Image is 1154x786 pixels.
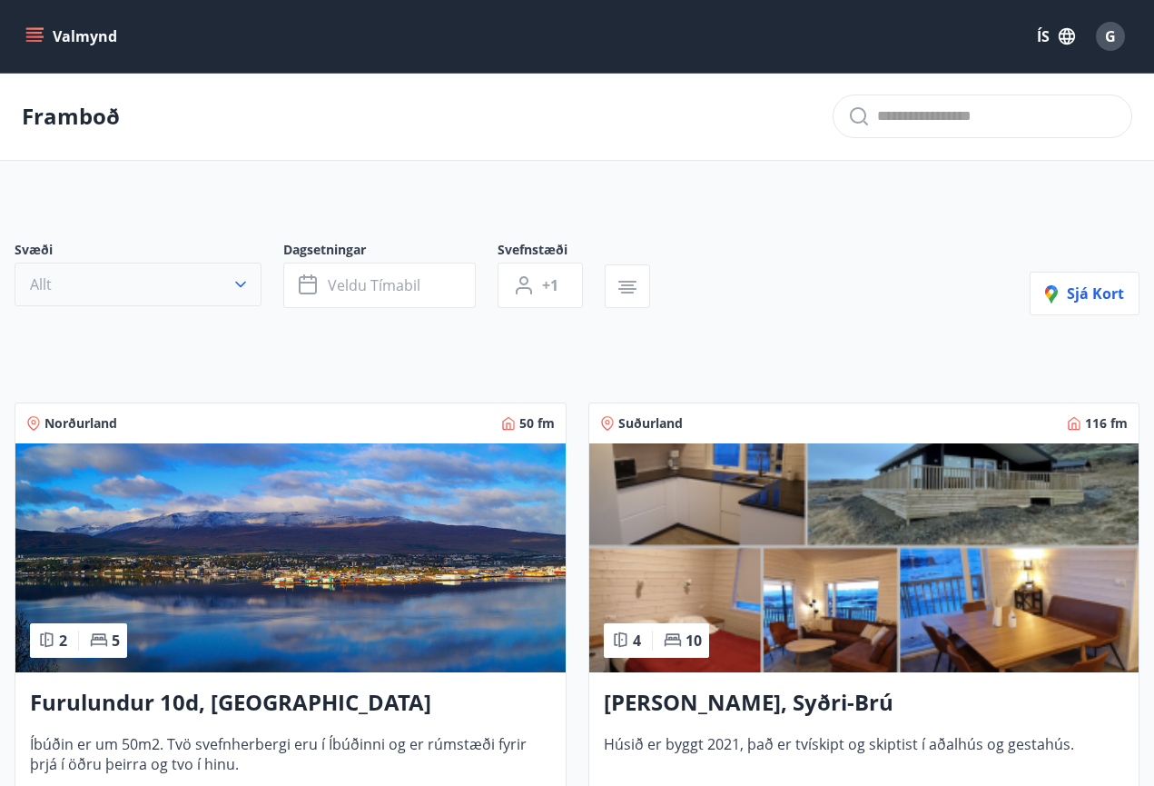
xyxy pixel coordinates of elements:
span: 4 [633,631,641,651]
span: 50 fm [519,414,555,433]
button: Allt [15,263,261,306]
h3: Furulundur 10d, [GEOGRAPHIC_DATA] [30,687,551,720]
button: G [1089,15,1132,58]
span: Svefnstæði [498,241,605,263]
button: Sjá kort [1030,272,1139,315]
span: 5 [112,631,120,651]
p: Framboð [22,101,120,132]
span: Dagsetningar [283,241,498,263]
span: Veldu tímabil [328,275,420,295]
button: +1 [498,263,583,308]
button: Veldu tímabil [283,263,476,308]
img: Paella dish [589,443,1139,672]
span: Norðurland [44,414,117,433]
span: 2 [59,631,67,651]
span: +1 [542,275,558,295]
span: Allt [30,274,52,294]
span: Svæði [15,241,283,263]
span: G [1105,26,1116,46]
img: Paella dish [15,443,566,672]
h3: [PERSON_NAME], Syðri-Brú [604,687,1125,720]
button: menu [22,20,124,53]
span: 116 fm [1085,414,1128,433]
span: 10 [685,631,702,651]
span: Sjá kort [1045,284,1124,303]
button: ÍS [1027,20,1085,53]
span: Suðurland [618,414,683,433]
